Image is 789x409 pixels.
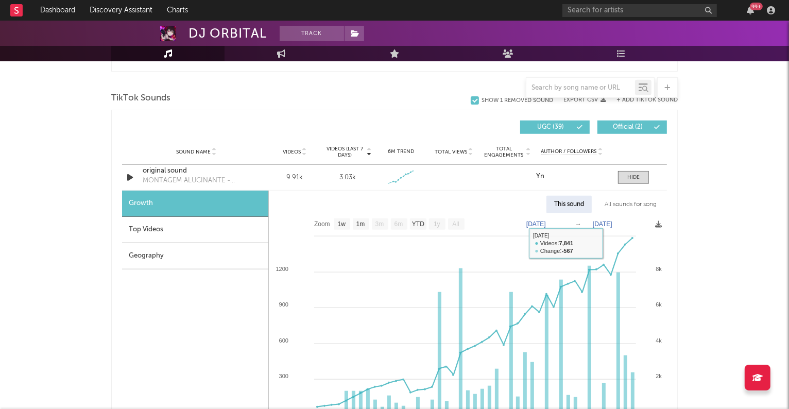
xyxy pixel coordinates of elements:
div: This sound [546,196,592,213]
span: Sound Name [176,149,211,155]
div: Top Videos [122,217,268,243]
text: 6k [656,301,662,308]
div: Growth [122,191,268,217]
div: 99 + [750,3,763,10]
button: 99+ [747,6,754,14]
text: 6m [395,221,403,228]
button: Official(2) [597,121,667,134]
text: 2k [656,373,662,379]
button: UGC(39) [520,121,590,134]
text: 8k [656,266,662,272]
span: Total Views [435,149,467,155]
span: Author / Followers [541,148,596,155]
button: + Add TikTok Sound [616,97,678,103]
div: Geography [122,243,268,269]
input: Search by song name or URL [526,84,635,92]
span: TikTok Sounds [111,92,170,105]
span: UGC ( 39 ) [527,124,574,130]
text: 4k [656,337,662,344]
text: 1m [356,221,365,228]
div: Show 1 Removed Sound [482,97,553,104]
text: 3m [375,221,384,228]
input: Search for artists [562,4,717,17]
span: Official ( 2 ) [604,124,651,130]
span: Total Engagements [483,146,525,158]
a: Yn [536,173,608,180]
text: 900 [279,301,288,308]
text: YTD [412,221,424,228]
text: 1w [338,221,346,228]
text: 1y [434,221,440,228]
button: Track [280,26,344,41]
button: + Add TikTok Sound [606,97,678,103]
text: Zoom [314,221,330,228]
a: original sound [143,166,250,176]
div: 6M Trend [377,148,425,156]
text: → [575,220,581,228]
div: DJ ORBITAL [188,26,267,41]
text: All [452,221,459,228]
div: 9.91k [271,173,319,183]
text: [DATE] [593,220,612,228]
strong: Yn [536,173,544,180]
text: 300 [279,373,288,379]
span: Videos (last 7 days) [324,146,366,158]
text: [DATE] [526,220,546,228]
div: MONTAGEM ALUCINANTE - SLOWED [143,176,250,186]
button: Export CSV [563,97,606,103]
text: 600 [279,337,288,344]
text: 1200 [276,266,288,272]
div: All sounds for song [597,196,664,213]
div: 3.03k [339,173,356,183]
span: Videos [283,149,301,155]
